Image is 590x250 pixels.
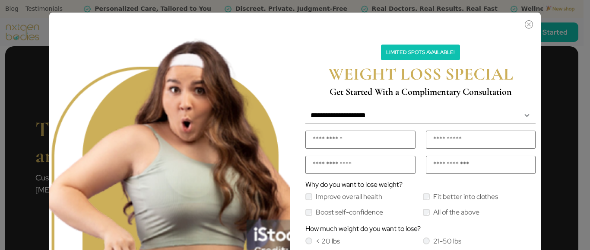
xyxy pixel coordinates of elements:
[433,238,461,245] label: 21-50 lbs
[307,86,534,97] h4: Get Started With a Complimentary Consultation
[305,108,536,124] select: Default select example
[381,45,460,60] p: Limited Spots Available!
[433,193,498,200] label: Fit better into clothes
[307,64,534,84] h2: WEIGHT LOSS SPECIAL
[300,17,535,27] button: Close
[316,193,382,200] label: Improve overall health
[316,209,383,216] label: Boost self-confidence
[316,238,340,245] label: < 20 lbs
[305,225,421,232] label: How much weight do you want to lose?
[433,209,479,216] label: All of the above
[305,181,403,188] label: Why do you want to lose weight?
